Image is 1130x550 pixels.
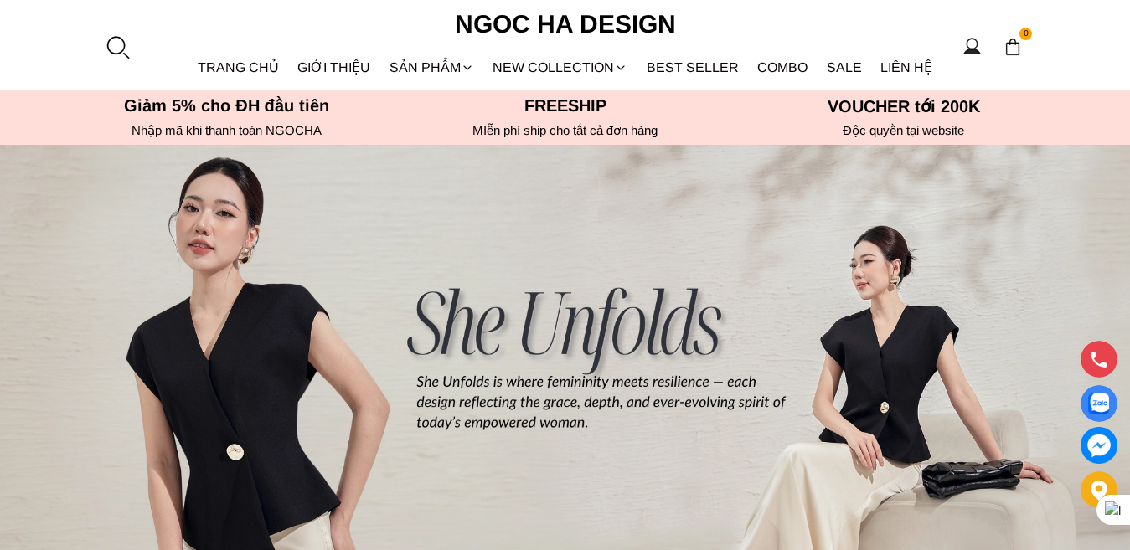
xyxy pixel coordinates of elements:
[1088,393,1109,414] img: Display image
[483,45,637,90] a: NEW COLLECTION
[740,123,1068,138] h6: Độc quyền tại website
[871,45,942,90] a: LIÊN HỆ
[288,45,380,90] a: GIỚI THIỆU
[124,96,329,115] font: Giảm 5% cho ĐH đầu tiên
[401,123,730,138] h6: MIễn phí ship cho tất cả đơn hàng
[1019,28,1033,41] span: 0
[440,4,691,44] a: Ngoc Ha Design
[1081,427,1117,464] a: messenger
[188,45,289,90] a: TRANG CHỦ
[524,96,606,115] font: Freeship
[818,45,872,90] a: SALE
[637,45,749,90] a: BEST SELLER
[740,96,1068,116] h5: VOUCHER tới 200K
[380,45,484,90] div: SẢN PHẨM
[1081,385,1117,422] a: Display image
[748,45,818,90] a: Combo
[132,123,322,137] font: Nhập mã khi thanh toán NGOCHA
[1004,38,1022,56] img: img-CART-ICON-ksit0nf1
